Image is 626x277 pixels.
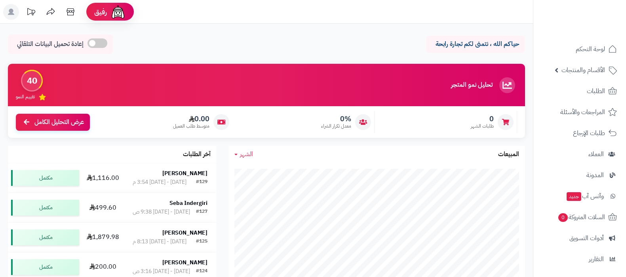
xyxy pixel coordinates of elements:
[11,170,79,186] div: مكتمل
[173,115,209,123] span: 0.00
[321,123,351,130] span: معدل تكرار الشراء
[196,178,207,186] div: #129
[133,208,190,216] div: [DATE] - [DATE] 9:38 ص
[34,118,84,127] span: عرض التحليل الكامل
[321,115,351,123] span: 0%
[17,40,84,49] span: إعادة تحميل البيانات التلقائي
[162,258,207,267] strong: [PERSON_NAME]
[162,229,207,237] strong: [PERSON_NAME]
[538,187,621,206] a: وآتس آبجديد
[558,212,605,223] span: السلات المتروكة
[196,238,207,246] div: #125
[589,254,604,265] span: التقارير
[162,169,207,178] strong: [PERSON_NAME]
[16,94,35,100] span: تقييم النمو
[538,40,621,59] a: لوحة التحكم
[538,145,621,164] a: العملاء
[234,150,253,159] a: الشهر
[566,191,604,202] span: وآتس آب
[196,267,207,275] div: #124
[538,82,621,101] a: الطلبات
[573,128,605,139] span: طلبات الإرجاع
[558,213,568,222] span: 0
[16,114,90,131] a: عرض التحليل الكامل
[586,170,604,181] span: المدونة
[173,123,209,130] span: متوسط طلب العميل
[538,124,621,143] a: طلبات الإرجاع
[576,44,605,55] span: لوحة التحكم
[196,208,207,216] div: #127
[82,223,124,252] td: 1,879.98
[82,163,124,193] td: 1,116.00
[11,259,79,275] div: مكتمل
[451,82,493,89] h3: تحليل نمو المتجر
[110,4,126,20] img: ai-face.png
[588,149,604,160] span: العملاء
[133,178,186,186] div: [DATE] - [DATE] 3:54 م
[560,107,605,118] span: المراجعات والأسئلة
[11,200,79,216] div: مكتمل
[133,238,186,246] div: [DATE] - [DATE] 8:13 م
[21,4,41,22] a: تحديثات المنصة
[538,166,621,185] a: المدونة
[471,123,494,130] span: طلبات الشهر
[538,103,621,122] a: المراجعات والأسئلة
[498,151,519,158] h3: المبيعات
[561,65,605,76] span: الأقسام والمنتجات
[567,192,581,201] span: جديد
[569,233,604,244] span: أدوات التسويق
[183,151,211,158] h3: آخر الطلبات
[538,229,621,248] a: أدوات التسويق
[538,250,621,269] a: التقارير
[169,199,207,207] strong: Seba Indergiri
[133,267,190,275] div: [DATE] - [DATE] 3:16 ص
[538,208,621,227] a: السلات المتروكة0
[82,193,124,222] td: 499.60
[572,18,618,34] img: logo-2.png
[432,40,519,49] p: حياكم الله ، نتمنى لكم تجارة رابحة
[240,149,253,159] span: الشهر
[11,229,79,245] div: مكتمل
[471,115,494,123] span: 0
[94,7,107,17] span: رفيق
[587,86,605,97] span: الطلبات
